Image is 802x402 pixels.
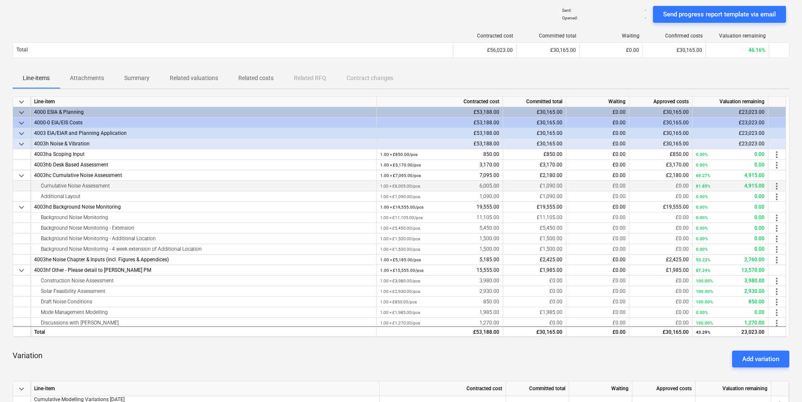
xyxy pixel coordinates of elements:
[562,8,571,13] p: Sent :
[629,107,693,118] div: £30,165.00
[377,128,503,139] div: £53,188.00
[772,318,782,328] span: more_vert
[503,128,566,139] div: £30,165.00
[613,278,626,284] span: £0.00
[124,74,149,83] p: Summary
[380,226,420,230] small: 1.00 × £5,450.00 / pcs
[549,278,562,284] span: £0.00
[540,162,562,168] span: £3,170.00
[540,257,562,263] span: £2,425.00
[380,321,420,325] small: 1.00 × £1,270.00 / pcs
[676,278,689,284] span: £0.00
[380,215,423,220] small: 1.00 × £11,105.00 / pcs
[16,129,27,139] span: keyboard_arrow_down
[696,257,710,262] small: 53.23%
[34,170,373,181] div: 4003hc Cumulative Noise Assessment
[693,139,768,149] div: £23,023.00
[666,162,689,168] span: £3,170.00
[645,8,646,13] p: -
[696,194,708,199] small: 0.00%
[696,212,765,223] div: 0.00
[696,330,710,335] small: 43.29%
[380,265,499,276] div: 15,555.00
[380,247,420,252] small: 1.00 × £1,500.00 / pcs
[749,47,765,53] span: 46.16%
[34,244,373,255] div: Background Noise Monitoring - 4 week extension of Additional Location
[670,151,689,157] span: £850.00
[696,310,708,315] small: 0.00%
[696,286,765,297] div: 2,930.00
[16,265,27,276] span: keyboard_arrow_down
[772,150,782,160] span: more_vert
[457,33,513,39] div: Contracted cost
[34,160,373,170] div: 4003hb Desk Based Assessment
[34,265,373,276] div: 4003hf Other - Please detail to [PERSON_NAME] PM
[696,215,708,220] small: 0.00%
[566,128,629,139] div: £0.00
[696,163,708,167] small: 0.00%
[549,320,562,326] span: £0.00
[676,320,689,326] span: £0.00
[537,214,562,220] span: £11,105.00
[34,202,373,212] div: 4003hd Background Noise Monitoring
[760,362,802,402] div: Chat Widget
[709,33,766,39] div: Valuation remaining
[34,118,373,128] div: 4000-0 EIA/EIS Costs
[70,74,104,83] p: Attachments
[676,288,689,294] span: £0.00
[380,152,418,157] small: 1.00 × £850.00 / pcs
[742,354,779,364] div: Add variation
[380,307,499,318] div: 1,985.00
[503,139,566,149] div: £30,165.00
[566,326,629,337] div: £0.00
[693,118,768,128] div: £23,023.00
[772,244,782,255] span: more_vert
[676,236,689,241] span: £0.00
[34,255,373,265] div: 4003he Noise Chapter & Inputs (incl. Figures & Appendices)
[696,247,708,252] small: 0.00%
[663,204,689,210] span: £19,555.00
[696,181,765,191] div: 4,915.00
[696,202,765,212] div: 0.00
[380,279,420,283] small: 1.00 × £3,980.00 / pcs
[613,183,626,189] span: £0.00
[613,162,626,168] span: £0.00
[380,286,499,297] div: 2,930.00
[453,43,516,57] div: £56,023.00
[380,310,420,315] small: 1.00 × £1,985.00 / pcs
[566,107,629,118] div: £0.00
[676,193,689,199] span: £0.00
[696,223,765,233] div: 0.00
[676,309,689,315] span: £0.00
[377,96,503,107] div: Contracted cost
[629,139,693,149] div: £30,165.00
[772,297,782,307] span: more_vert
[629,96,693,107] div: Approved costs
[629,118,693,128] div: £30,165.00
[629,128,693,139] div: £30,165.00
[380,223,499,233] div: 5,450.00
[16,46,28,54] p: Total
[380,297,499,307] div: 850.00
[666,257,689,263] span: £2,425.00
[696,321,713,325] small: 100.00%
[696,279,713,283] small: 100.00%
[613,151,626,157] span: £0.00
[34,107,373,118] div: 4000 ESIA & Planning
[693,96,768,107] div: Valuation remaining
[544,151,562,157] span: £850.00
[540,172,562,178] span: £2,180.00
[549,288,562,294] span: £0.00
[569,381,632,396] div: Waiting
[380,318,499,328] div: 1,270.00
[380,212,499,223] div: 11,105.00
[380,205,424,209] small: 1.00 × £19,555.00 / pcs
[696,160,765,170] div: 0.00
[772,308,782,318] span: more_vert
[613,246,626,252] span: £0.00
[380,233,499,244] div: 1,500.00
[380,244,499,255] div: 1,500.00
[380,184,420,188] small: 1.00 × £6,005.00 / pcs
[695,381,771,396] div: Valuation remaining
[380,255,499,265] div: 5,185.00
